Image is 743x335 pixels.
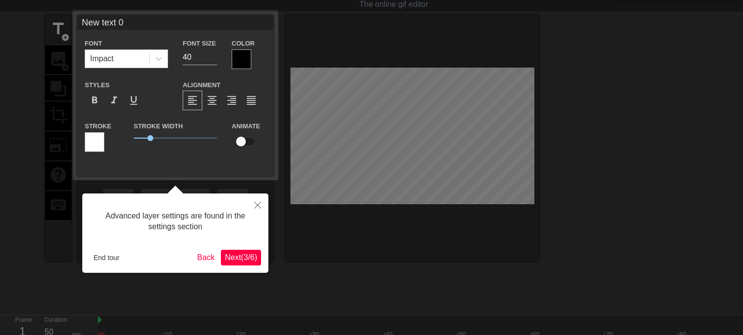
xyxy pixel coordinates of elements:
button: Back [193,250,219,265]
button: Next [221,250,261,265]
button: Close [247,193,268,216]
div: Advanced layer settings are found in the settings section [90,201,261,242]
button: End tour [90,250,123,265]
span: Next ( 3 / 6 ) [225,253,257,262]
